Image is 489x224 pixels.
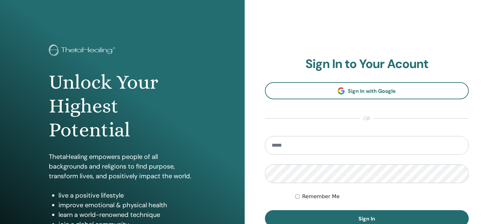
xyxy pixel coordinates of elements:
[59,190,196,200] li: live a positive lifestyle
[49,152,196,181] p: ThetaHealing empowers people of all backgrounds and religions to find purpose, transform lives, a...
[358,215,375,222] span: Sign In
[295,193,469,200] div: Keep me authenticated indefinitely or until I manually logout
[360,115,374,122] span: or
[302,193,340,200] label: Remember Me
[59,200,196,210] li: improve emotional & physical health
[49,70,196,142] h1: Unlock Your Highest Potential
[265,57,469,72] h2: Sign In to Your Acount
[348,88,396,94] span: Sign In with Google
[59,210,196,219] li: learn a world-renowned technique
[265,82,469,99] a: Sign In with Google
